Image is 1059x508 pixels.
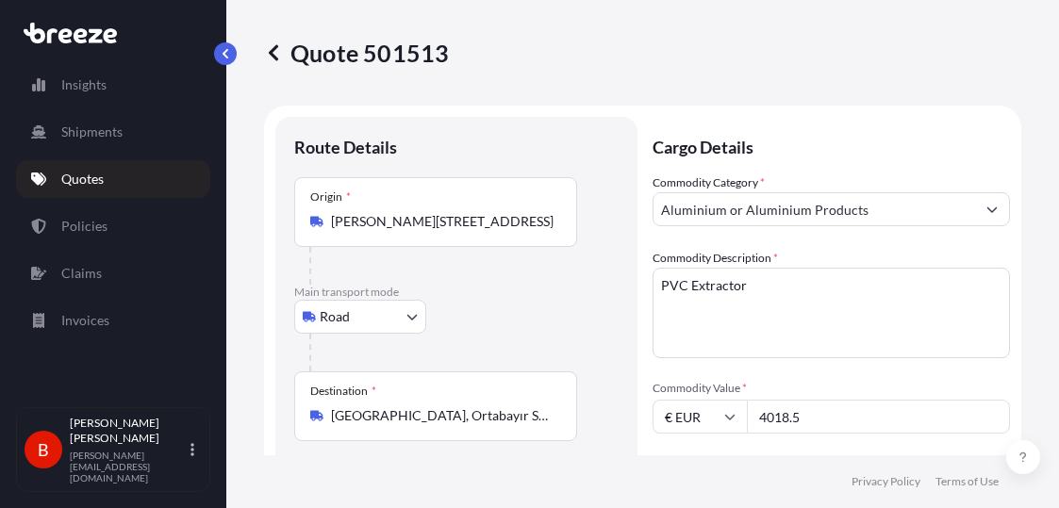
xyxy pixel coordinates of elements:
[38,440,49,459] span: B
[16,66,210,104] a: Insights
[61,170,104,188] p: Quotes
[61,123,123,141] p: Shipments
[294,136,397,158] p: Route Details
[70,450,187,483] p: [PERSON_NAME][EMAIL_ADDRESS][DOMAIN_NAME]
[310,189,351,205] div: Origin
[935,474,999,489] a: Terms of Use
[16,113,210,151] a: Shipments
[61,264,102,283] p: Claims
[61,217,108,236] p: Policies
[653,268,1010,358] textarea: PVC Extractor
[294,300,426,334] button: Select transport
[654,192,975,226] input: Select a commodity type
[852,474,920,489] a: Privacy Policy
[653,117,1010,173] p: Cargo Details
[294,285,619,300] p: Main transport mode
[16,302,210,339] a: Invoices
[70,416,187,446] p: [PERSON_NAME] [PERSON_NAME]
[975,192,1009,226] button: Show suggestions
[310,384,376,399] div: Destination
[653,173,765,192] label: Commodity Category
[653,381,1010,396] span: Commodity Value
[747,400,1010,434] input: Type amount
[264,38,449,68] p: Quote 501513
[61,75,107,94] p: Insights
[16,207,210,245] a: Policies
[16,160,210,198] a: Quotes
[331,406,554,425] input: Destination
[653,249,778,268] label: Commodity Description
[331,212,554,231] input: Origin
[320,307,350,326] span: Road
[61,311,109,330] p: Invoices
[16,254,210,292] a: Claims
